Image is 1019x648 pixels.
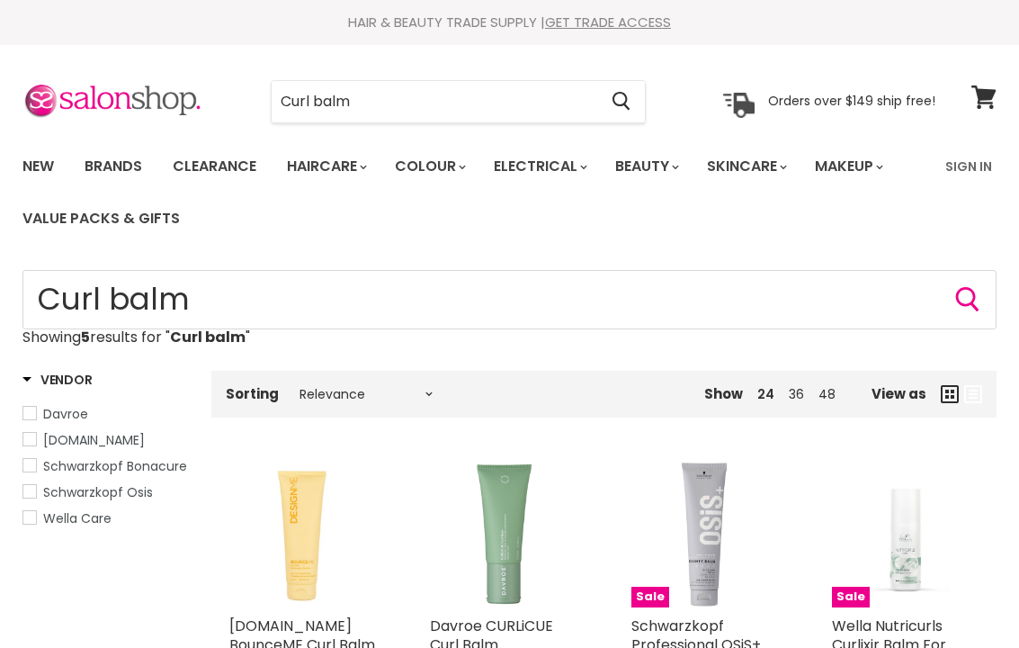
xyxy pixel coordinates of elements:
a: Wella Nutricurls Curlixir Balm For CurlsSale [832,461,979,607]
button: Search [597,81,645,122]
strong: Curl balm [170,327,246,347]
a: 24 [757,385,774,403]
form: Product [271,80,646,123]
a: Brands [71,148,156,185]
span: Davroe [43,405,88,423]
ul: Main menu [9,140,934,245]
a: Clearance [159,148,270,185]
a: Wella Care [22,508,189,528]
a: Sign In [934,148,1003,185]
span: View as [872,386,926,401]
input: Search [22,270,997,329]
span: Schwarzkopf Bonacure [43,457,187,475]
p: Orders over $149 ship free! [768,93,935,109]
span: [DOMAIN_NAME] [43,431,145,449]
a: Makeup [801,148,894,185]
span: Sale [631,587,669,607]
h3: Vendor [22,371,92,389]
a: Davroe [22,404,189,424]
span: Schwarzkopf Osis [43,483,153,501]
a: New [9,148,67,185]
a: Colour [381,148,477,185]
span: Sale [832,587,870,607]
img: Schwarzkopf Professional OSiS+ Bounty Balm [631,461,778,607]
p: Showing results for " " [22,329,997,346]
a: Beauty [602,148,690,185]
a: Value Packs & Gifts [9,200,193,238]
span: Show [704,384,743,403]
form: Product [22,270,997,329]
a: Schwarzkopf Professional OSiS+ Bounty BalmSale [631,461,778,607]
a: Schwarzkopf Osis [22,482,189,502]
a: 36 [789,385,804,403]
label: Sorting [226,386,279,401]
a: 48 [818,385,836,403]
strong: 5 [81,327,90,347]
a: Electrical [480,148,598,185]
button: Search [953,285,982,314]
a: Davroe CURLiCUE Curl Balm [430,461,577,607]
a: Skincare [693,148,798,185]
a: GET TRADE ACCESS [545,13,671,31]
span: Wella Care [43,509,112,527]
input: Search [272,81,597,122]
a: Design.ME BounceME Curl Balm [229,461,376,607]
a: Design.ME [22,430,189,450]
a: Schwarzkopf Bonacure [22,456,189,476]
a: Haircare [273,148,378,185]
